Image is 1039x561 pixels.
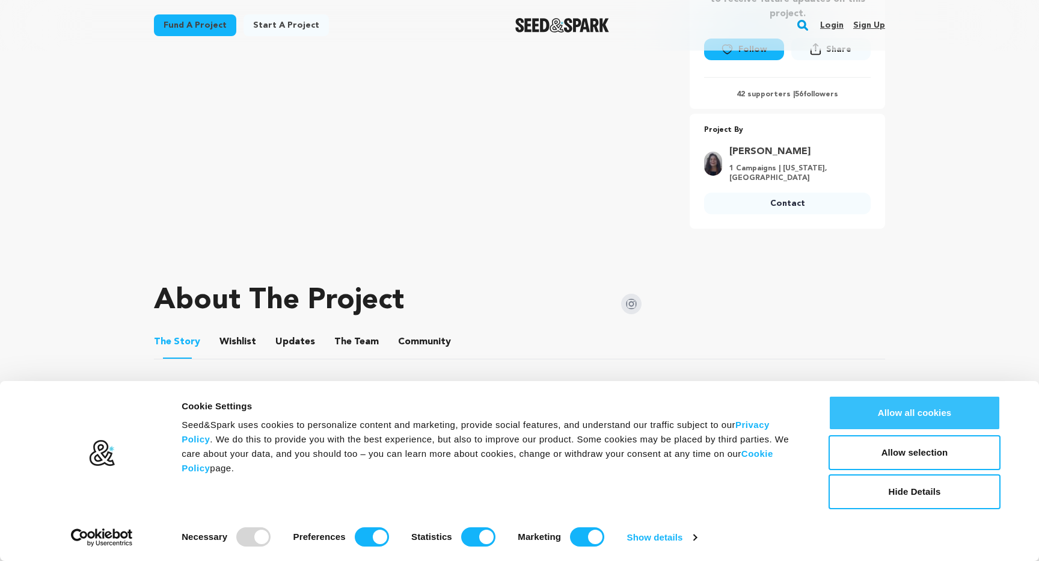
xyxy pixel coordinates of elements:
p: 1 Campaigns | [US_STATE], [GEOGRAPHIC_DATA] [729,164,863,183]
h1: About The Project [154,287,404,315]
a: Start a project [244,14,329,36]
img: TGheadshot.JPG [704,152,722,176]
span: Story [154,335,200,349]
span: Team [334,335,379,349]
div: Cookie Settings [182,399,801,414]
a: Contact [704,193,871,214]
a: Seed&Spark Homepage [515,18,610,33]
strong: Necessary [182,532,227,542]
a: Login [820,16,844,35]
p: 42 supporters | followers [704,90,871,99]
span: Updates [275,335,315,349]
a: Goto Taylor Garcia profile [729,144,863,159]
p: Project By [704,123,871,137]
span: Wishlist [219,335,256,349]
a: Sign up [853,16,885,35]
div: Seed&Spark uses cookies to personalize content and marketing, provide social features, and unders... [182,418,801,476]
span: Community [398,335,451,349]
button: Allow all cookies [829,395,1001,430]
strong: Statistics [411,532,452,542]
a: Usercentrics Cookiebot - opens in a new window [49,528,155,547]
button: Allow selection [829,435,1001,470]
img: Seed&Spark Instagram Icon [621,294,642,314]
button: Hide Details [829,474,1001,509]
img: Seed&Spark Logo Dark Mode [515,18,610,33]
span: 56 [795,91,803,98]
legend: Consent Selection [181,522,182,523]
span: Share [791,38,871,65]
img: logo [88,439,115,467]
a: Show details [627,528,697,547]
strong: Marketing [518,532,561,542]
strong: Preferences [293,532,346,542]
span: The [334,335,352,349]
span: The [154,335,171,349]
a: Fund a project [154,14,236,36]
a: Privacy Policy [182,420,770,444]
